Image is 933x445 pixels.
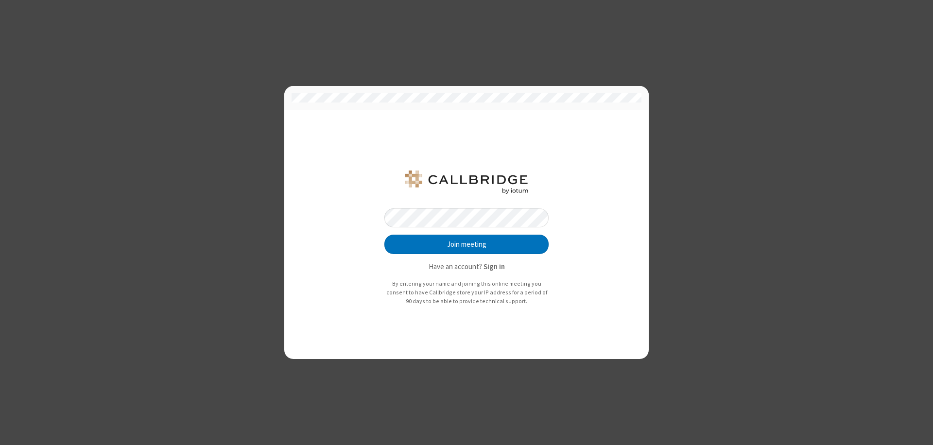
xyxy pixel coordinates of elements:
button: Join meeting [384,235,549,254]
p: By entering your name and joining this online meeting you consent to have Callbridge store your I... [384,279,549,305]
p: Have an account? [384,261,549,273]
strong: Sign in [484,262,505,271]
button: Sign in [484,261,505,273]
img: QA Selenium DO NOT DELETE OR CHANGE [403,171,530,194]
